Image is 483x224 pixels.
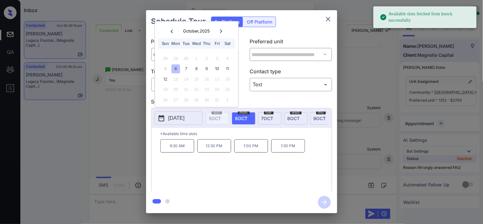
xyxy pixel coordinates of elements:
[161,85,170,94] div: Not available Sunday, October 19th, 2025
[213,96,222,104] div: Not available Friday, October 31st, 2025
[284,112,308,125] div: date-select
[197,139,231,153] p: 12:30 PM
[161,65,170,73] div: Not available Sunday, October 5th, 2025
[261,116,273,121] span: 7 OCT
[172,65,180,73] div: Choose Monday, October 6th, 2025
[192,75,201,83] div: Not available Wednesday, October 15th, 2025
[161,54,170,63] div: Not available Sunday, September 28th, 2025
[250,68,332,78] p: Contact type
[213,85,222,94] div: Not available Friday, October 24th, 2025
[172,85,180,94] div: Not available Monday, October 20th, 2025
[258,112,281,125] div: date-select
[223,96,232,104] div: Not available Saturday, November 1st, 2025
[182,39,190,48] div: Tue
[223,75,232,83] div: Not available Saturday, October 18th, 2025
[213,39,222,48] div: Fri
[192,96,201,104] div: Not available Wednesday, October 29th, 2025
[192,85,201,94] div: Not available Wednesday, October 22nd, 2025
[202,75,211,83] div: Not available Thursday, October 16th, 2025
[151,38,234,48] p: Preferred community
[234,139,268,153] p: 1:00 PM
[380,8,472,26] div: Available slots fetched from knock successfully
[314,194,335,211] button: btn-next
[202,65,211,73] div: Choose Thursday, October 9th, 2025
[213,75,222,83] div: Not available Friday, October 17th, 2025
[182,75,190,83] div: Not available Tuesday, October 14th, 2025
[223,54,232,63] div: Not available Saturday, October 4th, 2025
[310,112,334,125] div: date-select
[192,39,201,48] div: Wed
[160,139,194,153] p: 9:30 AM
[168,114,185,122] p: [DATE]
[322,13,335,25] button: close
[250,38,332,48] p: Preferred unit
[192,54,201,63] div: Not available Wednesday, October 1st, 2025
[251,79,330,90] div: Text
[211,17,243,27] div: On Platform
[161,96,170,104] div: Not available Sunday, October 26th, 2025
[153,79,232,90] div: In Person
[172,39,180,48] div: Mon
[235,116,248,121] span: 6 OCT
[288,116,300,121] span: 8 OCT
[157,53,236,105] div: month 2025-10
[202,85,211,94] div: Not available Thursday, October 23rd, 2025
[223,85,232,94] div: Not available Saturday, October 25th, 2025
[146,10,211,33] h2: Schedule Tour
[213,65,222,73] div: Choose Friday, October 10th, 2025
[232,112,255,125] div: date-select
[172,75,180,83] div: Not available Monday, October 13th, 2025
[161,39,170,48] div: Sun
[192,65,201,73] div: Choose Wednesday, October 8th, 2025
[160,128,332,139] p: *Available time slots
[183,29,210,33] div: October , 2025
[155,112,202,125] button: [DATE]
[151,68,234,78] p: Tour type
[316,111,326,114] span: thu
[182,85,190,94] div: Not available Tuesday, October 21st, 2025
[202,96,211,104] div: Not available Thursday, October 30th, 2025
[151,98,332,108] p: Select slot
[182,65,190,73] div: Choose Tuesday, October 7th, 2025
[161,75,170,83] div: Choose Sunday, October 12th, 2025
[271,139,305,153] p: 1:30 PM
[223,65,232,73] div: Choose Saturday, October 11th, 2025
[172,96,180,104] div: Not available Monday, October 27th, 2025
[244,17,276,27] div: Off Platform
[202,39,211,48] div: Thu
[290,111,302,114] span: wed
[182,54,190,63] div: Not available Tuesday, September 30th, 2025
[202,54,211,63] div: Not available Thursday, October 2nd, 2025
[213,54,222,63] div: Not available Friday, October 3rd, 2025
[223,39,232,48] div: Sat
[314,116,326,121] span: 9 OCT
[182,96,190,104] div: Not available Tuesday, October 28th, 2025
[172,54,180,63] div: Not available Monday, September 29th, 2025
[264,111,273,114] span: tue
[238,111,250,114] span: mon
